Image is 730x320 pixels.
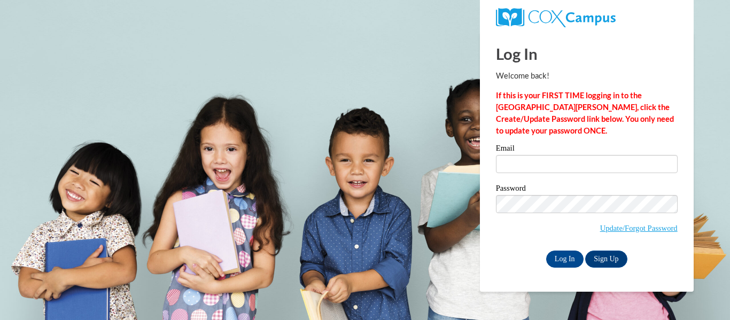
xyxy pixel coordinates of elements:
[496,70,678,82] p: Welcome back!
[496,184,678,195] label: Password
[585,251,627,268] a: Sign Up
[496,8,616,27] img: COX Campus
[546,251,584,268] input: Log In
[600,224,678,232] a: Update/Forgot Password
[496,8,678,27] a: COX Campus
[496,91,674,135] strong: If this is your FIRST TIME logging in to the [GEOGRAPHIC_DATA][PERSON_NAME], click the Create/Upd...
[496,43,678,65] h1: Log In
[496,144,678,155] label: Email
